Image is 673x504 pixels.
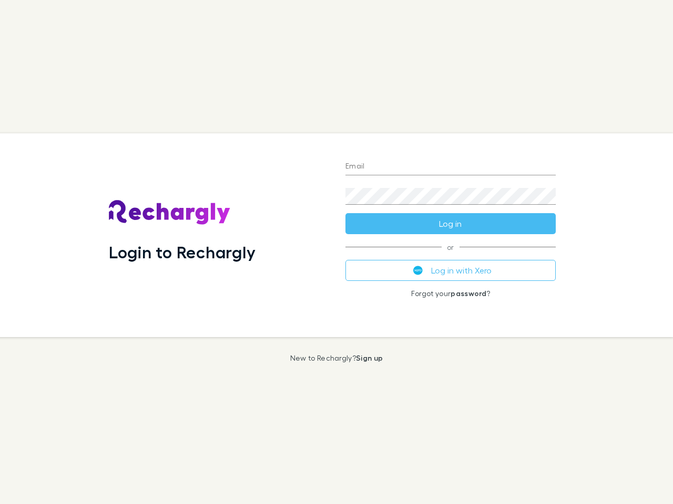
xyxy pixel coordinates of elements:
a: Sign up [356,353,383,362]
p: Forgot your ? [345,289,556,298]
img: Rechargly's Logo [109,200,231,225]
button: Log in with Xero [345,260,556,281]
p: New to Rechargly? [290,354,383,362]
a: password [451,289,486,298]
button: Log in [345,213,556,234]
h1: Login to Rechargly [109,242,256,262]
img: Xero's logo [413,266,423,275]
